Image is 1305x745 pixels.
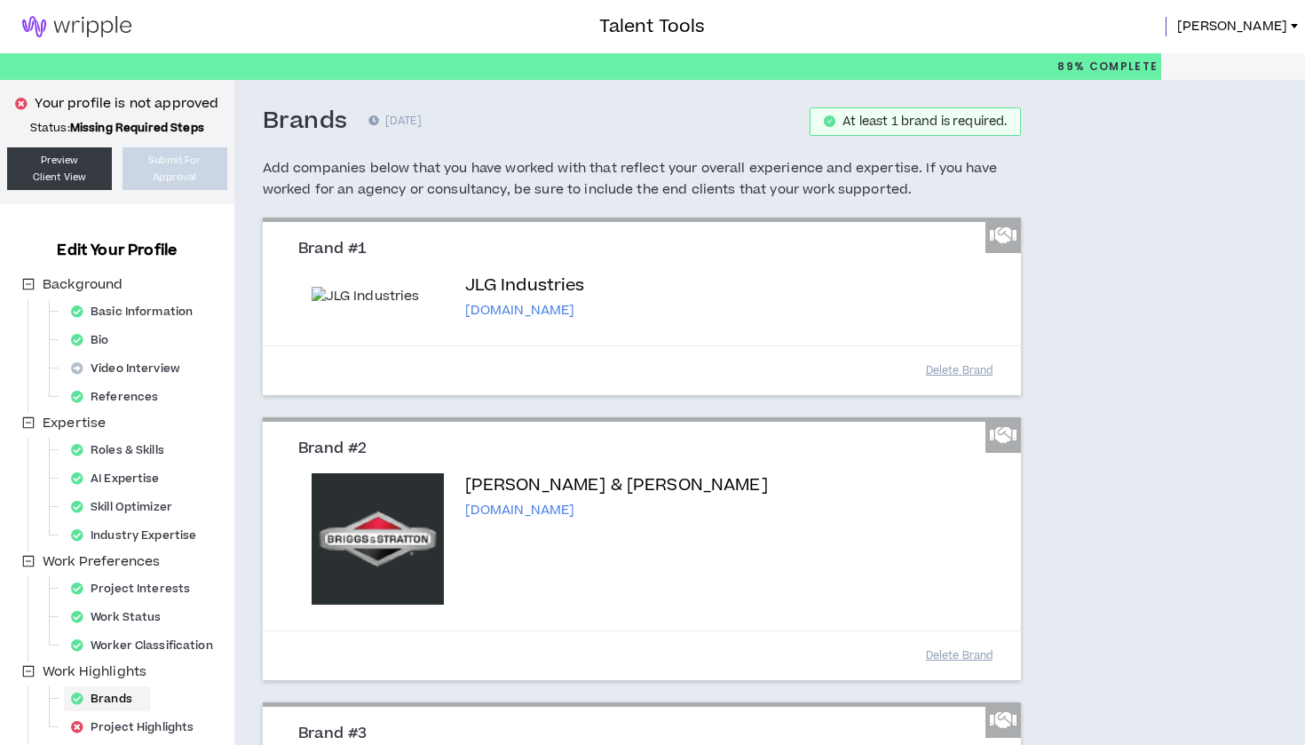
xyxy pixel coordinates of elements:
h3: Brand #1 [298,240,1000,259]
div: Basic Information [64,299,210,324]
span: Expertise [39,413,109,434]
div: Worker Classification [64,633,231,658]
div: Work Status [64,605,178,630]
p: [DOMAIN_NAME] [465,302,585,320]
button: Delete Brand [914,640,1003,671]
p: [DOMAIN_NAME] [465,502,768,519]
span: minus-square [22,555,35,567]
span: minus-square [22,278,35,290]
div: Project Highlights [64,715,211,740]
div: Skill Optimizer [64,495,190,519]
span: [PERSON_NAME] [1177,17,1287,36]
h5: Add companies below that you have worked with that reflect your overall experience and expertise.... [263,158,1022,201]
div: References [64,384,176,409]
img: Briggs & Stratton [312,473,444,606]
h3: Brands [263,107,348,137]
div: AI Expertise [64,466,178,491]
p: [DATE] [368,113,422,131]
p: Your profile is not approved [35,94,218,114]
h3: Talent Tools [599,13,705,40]
span: Complete [1085,59,1158,75]
span: check-circle [824,115,835,127]
p: [PERSON_NAME] & [PERSON_NAME] [465,473,768,498]
span: Background [43,275,123,294]
h3: Edit Your Profile [50,240,184,261]
div: Roles & Skills [64,438,182,463]
div: Bio [64,328,127,353]
div: Video Interview [64,356,198,381]
div: At least 1 brand is required. [842,115,1007,128]
span: Background [39,274,126,296]
p: Status: [7,121,227,135]
strong: Missing Required Steps [70,120,204,136]
a: PreviewClient View [7,147,112,190]
span: Work Highlights [43,662,146,681]
p: JLG Industries [465,273,585,298]
p: 89% [1057,53,1158,80]
div: Project Interests [64,576,208,601]
img: JLG Industries [312,287,444,306]
span: minus-square [22,665,35,678]
span: Work Highlights [39,662,150,683]
div: Industry Expertise [64,523,214,548]
span: minus-square [22,416,35,429]
h3: Brand #2 [298,440,1000,459]
button: Submit ForApproval [123,147,227,190]
span: Work Preferences [43,552,160,571]
button: Delete Brand [914,355,1003,386]
h3: Brand #3 [298,725,1000,744]
span: Work Preferences [39,551,163,573]
div: Brands [64,686,150,711]
span: Expertise [43,414,106,432]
